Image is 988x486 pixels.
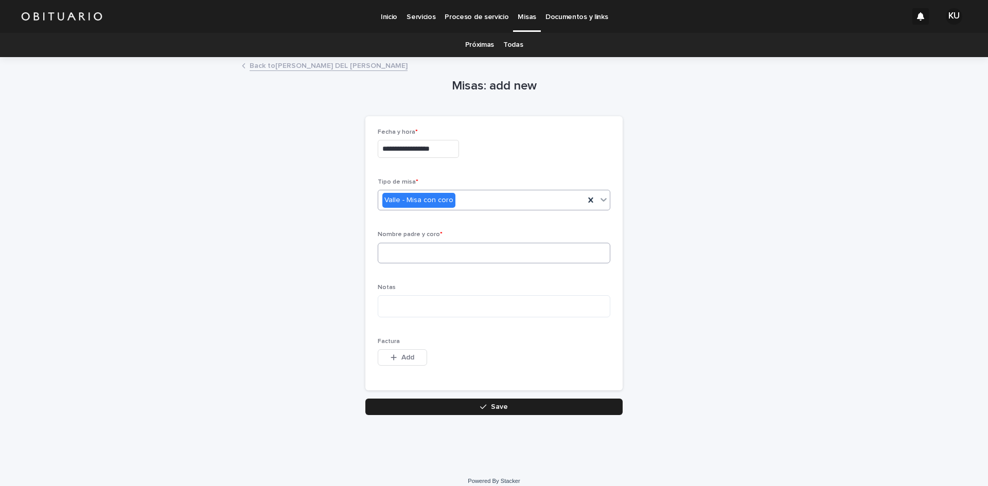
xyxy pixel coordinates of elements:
a: Próximas [465,33,495,57]
a: Todas [503,33,523,57]
button: Add [378,349,427,366]
h1: Misas: add new [365,79,623,94]
div: Valle - Misa con coro [382,193,455,208]
span: Add [401,354,414,361]
button: Save [365,399,623,415]
span: Tipo de misa [378,179,418,185]
span: Fecha y hora [378,129,418,135]
div: KU [946,8,962,25]
a: Back to[PERSON_NAME] DEL [PERSON_NAME] [250,59,408,71]
span: Factura [378,338,400,345]
span: Nombre padre y coro [378,231,443,238]
img: HUM7g2VNRLqGMmR9WVqf [21,6,103,27]
a: Powered By Stacker [468,478,520,484]
span: Save [491,403,508,410]
span: Notas [378,284,396,291]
